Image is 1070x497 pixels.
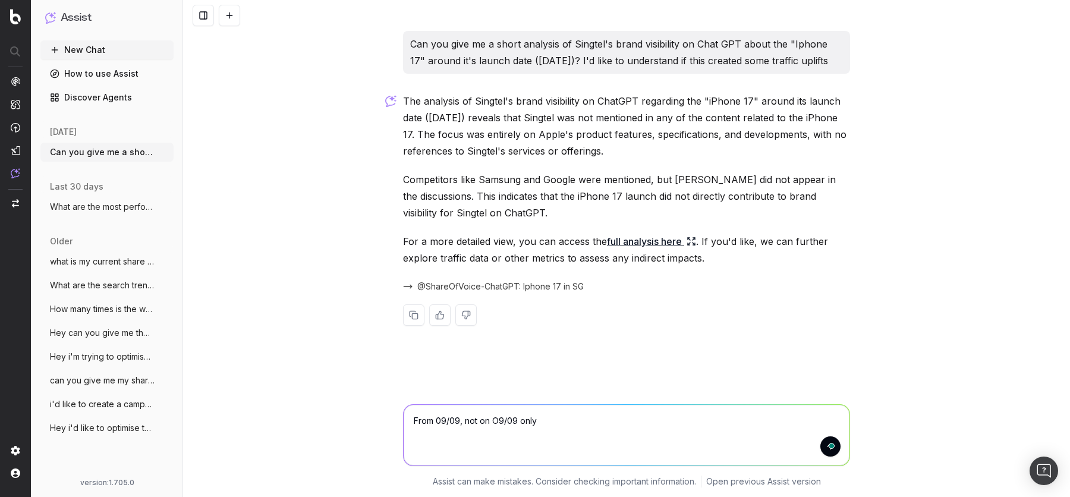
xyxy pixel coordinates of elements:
h1: Assist [61,10,92,26]
p: Assist can make mistakes. Consider checking important information. [433,476,696,487]
span: What are the search trends for iPhone re [50,279,155,291]
textarea: To enrich screen reader interactions, please activate Accessibility in Grammarly extension settings [404,405,849,465]
button: i'd like to create a campaign for mother [40,395,174,414]
p: Can you give me a short analysis of Singtel's brand visibility on Chat GPT about the "Iphone 17" ... [410,36,843,69]
p: The analysis of Singtel's brand visibility on ChatGPT regarding the "iPhone 17" around its launch... [403,93,850,159]
span: Hey can you give me the user search tren [50,327,155,339]
img: My account [11,468,20,478]
span: Hey i'd like to optimise the content/pro [50,422,155,434]
span: last 30 days [50,181,103,193]
img: Intelligence [11,99,20,109]
img: Analytics [11,77,20,86]
span: i'd like to create a campaign for mother [50,398,155,410]
span: Can you give me a short analysis of Sing [50,146,155,158]
button: How many times is the word "Iphone" used [40,300,174,319]
button: What are the most performing non-branded [40,197,174,216]
span: Hey i'm trying to optimise the product d [50,351,155,363]
a: full analysis here [607,233,696,250]
button: can you give me my share of voice in Sin [40,371,174,390]
p: Competitors like Samsung and Google were mentioned, but [PERSON_NAME] did not appear in the discu... [403,171,850,221]
a: Discover Agents [40,88,174,107]
img: Assist [11,168,20,178]
span: older [50,235,73,247]
button: New Chat [40,40,174,59]
button: Assist [45,10,169,26]
button: Can you give me a short analysis of Sing [40,143,174,162]
span: @ShareOfVoice-ChatGPT: Iphone 17 in SG [417,281,584,292]
a: How to use Assist [40,64,174,83]
span: can you give me my share of voice in Sin [50,375,155,386]
div: version: 1.705.0 [45,478,169,487]
button: Hey i'd like to optimise the content/pro [40,419,174,438]
img: Setting [11,446,20,455]
img: Botify logo [10,9,21,24]
a: Open previous Assist version [706,476,821,487]
button: Hey can you give me the user search tren [40,323,174,342]
span: What are the most performing non-branded [50,201,155,213]
img: Studio [11,146,20,155]
div: Open Intercom Messenger [1030,457,1058,485]
img: Switch project [12,199,19,207]
span: [DATE] [50,126,77,138]
img: Botify assist logo [385,95,396,107]
img: Assist [45,12,56,23]
button: Hey i'm trying to optimise the product d [40,347,174,366]
img: Activation [11,122,20,133]
button: @ShareOfVoice-ChatGPT: Iphone 17 in SG [403,281,598,292]
button: what is my current share of voice for Ip [40,252,174,271]
p: For a more detailed view, you can access the . If you'd like, we can further explore traffic data... [403,233,850,266]
span: How many times is the word "Iphone" used [50,303,155,315]
button: What are the search trends for iPhone re [40,276,174,295]
span: what is my current share of voice for Ip [50,256,155,268]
